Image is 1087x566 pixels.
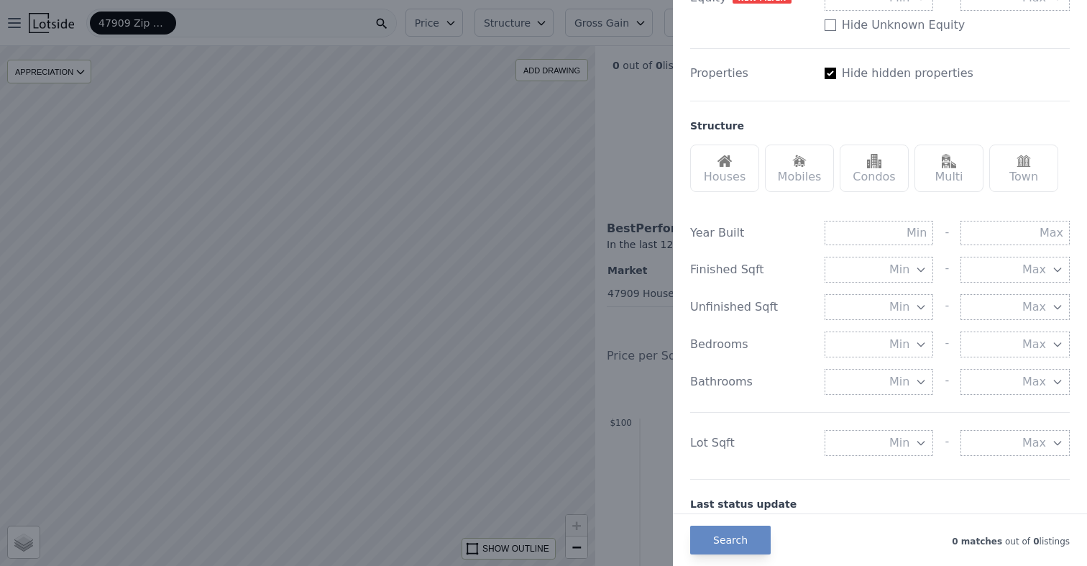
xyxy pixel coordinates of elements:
button: Min [825,257,934,283]
label: Hide hidden properties [842,65,973,82]
div: - [945,294,949,320]
div: Finished Sqft [690,261,813,278]
div: - [945,369,949,395]
div: Town [989,145,1058,192]
div: - [945,332,949,357]
button: Min [825,369,934,395]
img: Houses [717,154,732,168]
div: Houses [690,145,759,192]
span: Min [889,373,909,391]
button: Min [825,294,934,320]
button: Max [960,257,1070,283]
div: Structure [690,119,744,133]
img: Town [1017,154,1031,168]
span: Max [1022,336,1046,353]
div: Mobiles [765,145,834,192]
div: - [945,430,949,456]
span: Min [889,336,909,353]
img: Mobiles [792,154,807,168]
img: Multi [942,154,956,168]
span: 0 [1030,537,1040,547]
div: - [945,257,949,283]
div: Unfinished Sqft [690,298,813,316]
button: Max [960,430,1070,456]
span: 0 matches [952,537,1002,547]
span: Min [889,434,909,452]
div: Properties [690,65,813,82]
button: Max [960,369,1070,395]
div: - [945,221,949,245]
span: Min [889,298,909,316]
div: out of listings [771,533,1070,547]
button: Max [960,332,1070,357]
div: Year Built [690,224,813,242]
button: Search [690,526,771,554]
div: Bedrooms [690,336,813,353]
button: Min [825,332,934,357]
input: Min [825,221,934,245]
button: Max [960,294,1070,320]
input: Max [960,221,1070,245]
span: Max [1022,373,1046,391]
button: Min [825,430,934,456]
span: Min [889,261,909,278]
div: Last status update [690,497,1070,511]
div: Lot Sqft [690,434,813,452]
span: Max [1022,261,1046,278]
span: Max [1022,298,1046,316]
div: Condos [840,145,909,192]
img: Condos [867,154,881,168]
div: Multi [914,145,983,192]
label: Hide Unknown Equity [842,17,966,34]
div: Bathrooms [690,373,813,391]
span: Max [1022,434,1046,452]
